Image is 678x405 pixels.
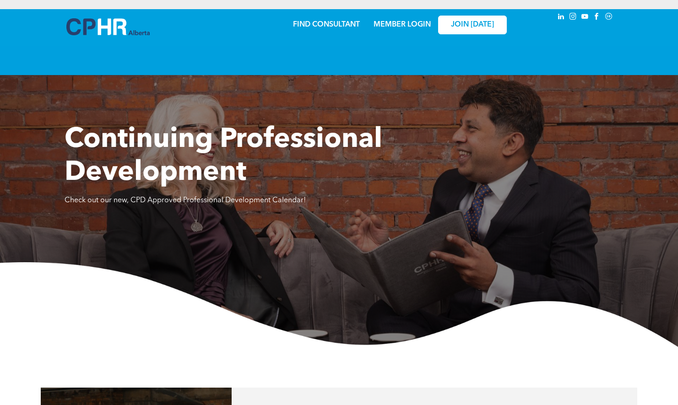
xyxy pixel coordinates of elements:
[66,18,150,35] img: A blue and white logo for cp alberta
[65,126,382,187] span: Continuing Professional Development
[65,197,306,204] span: Check out our new, CPD Approved Professional Development Calendar!
[556,11,566,24] a: linkedin
[293,21,360,28] a: FIND CONSULTANT
[374,21,431,28] a: MEMBER LOGIN
[580,11,590,24] a: youtube
[592,11,602,24] a: facebook
[438,16,507,34] a: JOIN [DATE]
[568,11,578,24] a: instagram
[604,11,614,24] a: Social network
[451,21,494,29] span: JOIN [DATE]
